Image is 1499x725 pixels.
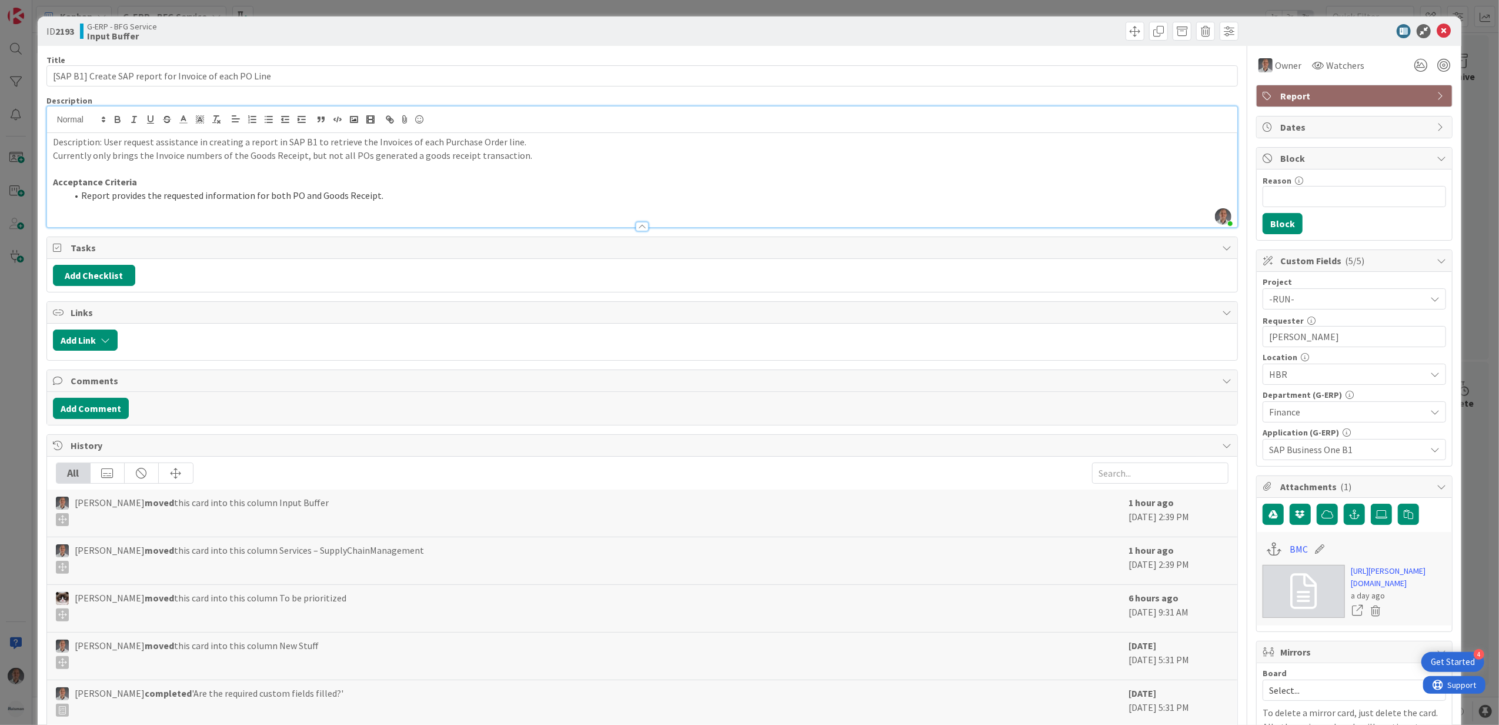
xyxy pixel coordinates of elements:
div: Get Started [1431,656,1475,668]
a: [URL][PERSON_NAME][DOMAIN_NAME] [1351,565,1446,590]
span: [PERSON_NAME] this card into this column Services – SupplyChainManagement [75,543,424,574]
img: PS [56,687,69,700]
b: moved [145,544,174,556]
span: [PERSON_NAME] 'Are the required custom fields filled?' [75,686,343,717]
label: Title [46,55,65,65]
span: Select... [1269,682,1420,699]
button: Add Checklist [53,265,135,286]
span: [PERSON_NAME] this card into this column To be prioritized [75,591,346,621]
b: 1 hour ago [1129,544,1174,556]
span: ( 1 ) [1340,481,1351,493]
input: type card name here... [46,65,1238,87]
span: HBR [1269,367,1425,381]
img: PS [56,544,69,557]
img: ZpNBD4BARTTTSPmcCHrinQHkN84PXMwn.jpg [1215,208,1231,225]
a: BMC [1290,542,1308,556]
div: All [56,463,91,483]
span: [PERSON_NAME] this card into this column New Stuff [75,638,319,669]
div: [DATE] 5:31 PM [1129,686,1228,721]
label: Requester [1263,315,1304,326]
b: 2193 [55,25,74,37]
div: [DATE] 9:31 AM [1129,591,1228,626]
div: Open Get Started checklist, remaining modules: 4 [1421,652,1484,672]
div: Project [1263,278,1446,286]
span: [PERSON_NAME] this card into this column Input Buffer [75,495,329,526]
b: completed [145,687,192,699]
img: PS [56,640,69,653]
div: [DATE] 2:39 PM [1129,495,1228,531]
span: Links [71,305,1217,320]
span: Description [46,95,92,106]
b: Input Buffer [87,31,157,41]
img: PS [1258,58,1273,72]
button: Block [1263,213,1303,234]
div: Department (G-ERP) [1263,391,1446,399]
span: Board [1263,669,1287,677]
span: Mirrors [1280,645,1431,659]
img: Kv [56,592,69,605]
strong: Acceptance Criteria [53,176,137,188]
span: ( 5/5 ) [1345,255,1364,267]
b: [DATE] [1129,687,1156,699]
b: moved [145,640,174,651]
div: 4 [1474,649,1484,660]
span: Comments [71,374,1217,388]
input: Search... [1092,463,1228,484]
span: Attachments [1280,480,1431,494]
li: Report provides the requested information for both PO and Goods Receipt. [67,189,1232,202]
button: Add Link [53,330,118,351]
div: a day ago [1351,590,1446,602]
div: Application (G-ERP) [1263,428,1446,437]
button: Add Comment [53,398,129,419]
span: SAP Business One B1 [1269,443,1425,457]
span: Block [1280,151,1431,165]
span: Owner [1275,58,1301,72]
span: History [71,438,1217,453]
span: Finance [1269,405,1425,419]
span: Support [25,2,54,16]
img: PS [56,497,69,510]
b: moved [145,592,174,604]
p: Description: User request assistance in creating a report in SAP B1 to retrieve the Invoices of e... [53,135,1232,149]
span: G-ERP - BFG Service [87,22,157,31]
label: Reason [1263,175,1291,186]
span: Report [1280,89,1431,103]
span: ID [46,24,74,38]
a: Open [1351,603,1364,618]
b: 1 hour ago [1129,497,1174,508]
div: [DATE] 2:39 PM [1129,543,1228,578]
span: Dates [1280,120,1431,134]
div: [DATE] 5:31 PM [1129,638,1228,674]
b: 6 hours ago [1129,592,1178,604]
div: Location [1263,353,1446,361]
span: Tasks [71,241,1217,255]
b: [DATE] [1129,640,1156,651]
span: Watchers [1326,58,1364,72]
p: Currently only brings the Invoice numbers of the Goods Receipt, but not all POs generated a goods... [53,149,1232,162]
b: moved [145,497,174,508]
span: Custom Fields [1280,254,1431,268]
span: -RUN- [1269,291,1420,307]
